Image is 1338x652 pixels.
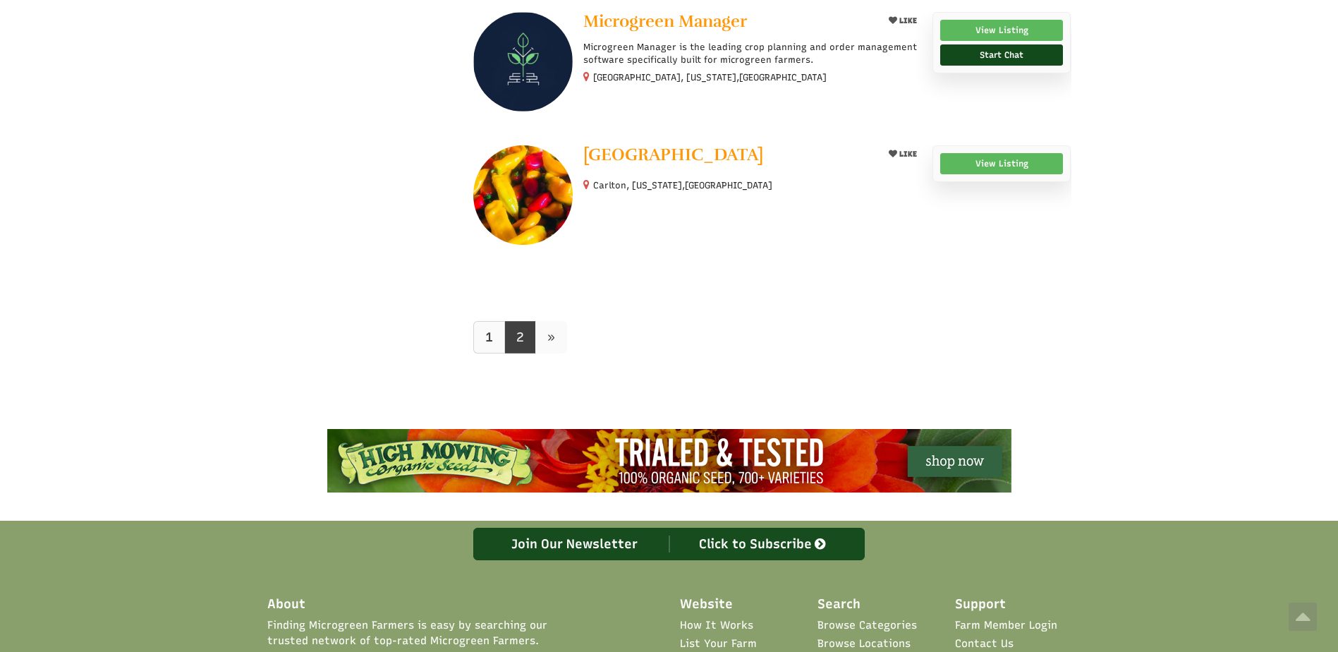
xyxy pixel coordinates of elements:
img: Microgreen Manager [473,12,573,111]
button: LIKE [884,145,922,163]
span: LIKE [897,150,917,159]
span: » [547,330,555,345]
span: Support [955,596,1006,614]
div: Join Our Newsletter [481,536,669,553]
a: 2 [504,321,536,354]
span: Finding Microgreen Farmers is easy by searching our trusted network of top-rated Microgreen Farmers. [267,618,590,648]
a: View Listing [940,20,1064,41]
img: Willowbrook Farm [473,145,573,245]
a: Contact Us [955,636,1014,651]
span: [GEOGRAPHIC_DATA] [739,71,827,84]
p: Microgreen Manager is the leading crop planning and order management software specifically built ... [583,41,921,66]
b: 1 [485,330,493,345]
span: About [267,596,305,614]
span: LIKE [897,16,917,25]
button: LIKE [884,12,922,30]
a: Browse Categories [817,618,917,633]
span: Website [680,596,733,614]
span: [GEOGRAPHIC_DATA] [685,179,772,192]
div: Click to Subscribe [669,536,858,553]
span: Microgreen Manager [583,11,747,32]
a: next [535,321,567,354]
img: High [327,429,1011,493]
a: [GEOGRAPHIC_DATA] [583,145,872,167]
a: Microgreen Manager [583,12,872,34]
a: 1 [473,321,505,354]
span: Search [817,596,860,614]
a: List Your Farm [680,636,757,651]
small: [GEOGRAPHIC_DATA], [US_STATE], [593,72,827,83]
span: [GEOGRAPHIC_DATA] [583,144,763,165]
a: View Listing [940,153,1064,174]
a: Farm Member Login [955,618,1057,633]
a: Join Our Newsletter Click to Subscribe [473,528,865,560]
a: How It Works [680,618,753,633]
small: Carlton, [US_STATE], [593,180,772,191]
a: Start Chat [940,44,1064,66]
a: Browse Locations [817,636,911,651]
